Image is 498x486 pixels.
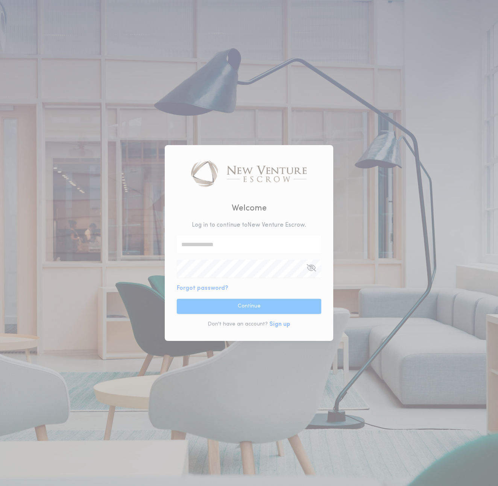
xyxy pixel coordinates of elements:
button: Sign up [269,320,290,329]
img: logo [191,160,307,187]
button: Forgot password? [177,284,228,293]
p: Don't have an account? [208,321,268,328]
p: Log in to continue to New Venture Escrow . [192,221,306,230]
h2: Welcome [232,202,267,215]
button: Continue [177,299,321,314]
